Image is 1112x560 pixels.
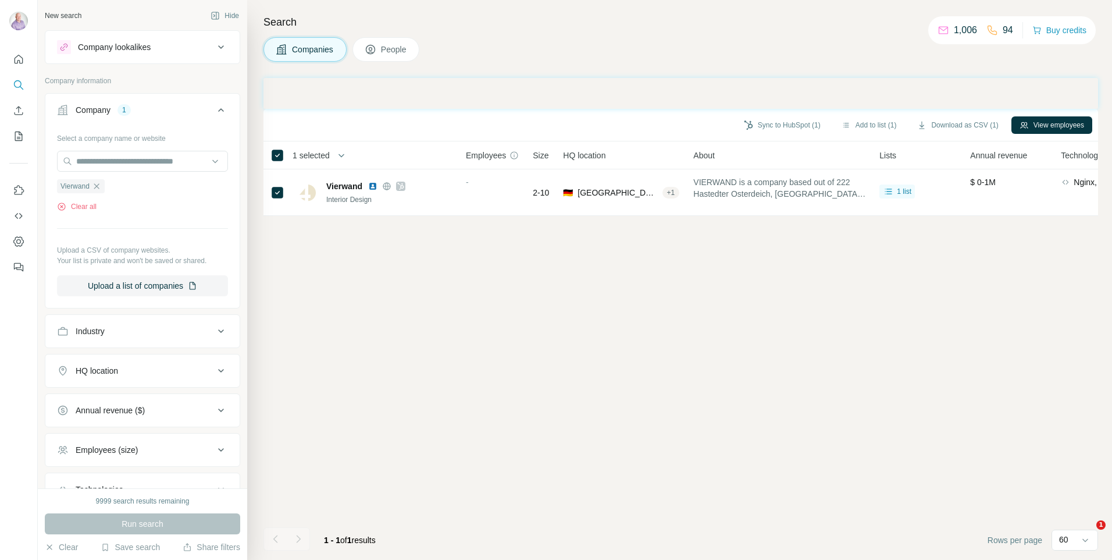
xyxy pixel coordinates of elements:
p: 1,006 [954,23,977,37]
iframe: Intercom live chat [1072,520,1100,548]
button: Industry [45,317,240,345]
button: Share filters [183,541,240,553]
span: About [693,150,715,161]
span: results [324,536,376,545]
button: Company lookalikes [45,33,240,61]
button: Download as CSV (1) [909,116,1006,134]
span: Companies [292,44,334,55]
div: Industry [76,325,105,337]
img: LinkedIn logo [368,182,377,191]
img: Avatar [9,12,28,30]
span: Vierwand [60,181,90,192]
h4: Search [263,14,1098,30]
div: New search [45,10,81,21]
span: of [340,536,347,545]
div: 9999 search results remaining [96,496,190,506]
div: Annual revenue ($) [76,405,145,416]
button: Add to list (1) [833,116,905,134]
p: 60 [1059,534,1068,545]
span: 🇩🇪 [563,187,573,199]
button: Buy credits [1032,22,1086,38]
p: Upload a CSV of company websites. [57,245,228,256]
div: Employees (size) [76,444,138,456]
button: Search [9,75,28,95]
span: Lists [879,150,896,161]
button: Clear all [57,201,97,212]
button: Annual revenue ($) [45,396,240,424]
span: Rows per page [988,534,1042,546]
button: HQ location [45,357,240,385]
span: Vierwand [326,180,362,192]
span: 1 - 1 [324,536,340,545]
button: Feedback [9,257,28,278]
button: Clear [45,541,78,553]
button: Dashboard [9,231,28,252]
span: Technologies [1061,150,1109,161]
span: 2-10 [533,187,549,199]
span: 1 [1096,520,1106,530]
div: Company lookalikes [78,41,151,53]
div: Interior Design [326,194,452,205]
span: Nginx, [1074,176,1097,188]
span: Employees [466,150,506,161]
div: 1 [117,105,131,115]
button: Upload a list of companies [57,275,228,296]
div: Technologies [76,484,123,495]
div: HQ location [76,365,118,377]
span: 1 list [897,186,911,197]
p: Your list is private and won't be saved or shared. [57,256,228,266]
button: Enrich CSV [9,100,28,121]
span: 1 [347,536,352,545]
span: People [381,44,408,55]
button: Hide [202,7,247,24]
button: Employees (size) [45,436,240,464]
p: Company information [45,76,240,86]
span: $ 0-1M [970,178,996,187]
span: VIERWAND is a company based out of 222 Hastedter Osterdeich, [GEOGRAPHIC_DATA][PERSON_NAME], [GEO... [693,176,865,200]
button: My lists [9,126,28,147]
span: Annual revenue [970,150,1027,161]
button: Technologies [45,476,240,504]
p: 94 [1003,23,1013,37]
button: Quick start [9,49,28,70]
div: Select a company name or website [57,129,228,144]
span: HQ location [563,150,605,161]
span: [GEOGRAPHIC_DATA], [GEOGRAPHIC_DATA] [578,187,657,199]
button: Sync to HubSpot (1) [736,116,829,134]
button: Use Surfe on LinkedIn [9,180,28,201]
div: + 1 [662,187,680,198]
button: Save search [101,541,160,553]
button: View employees [1011,116,1092,134]
div: Company [76,104,111,116]
span: 1 selected [293,150,330,161]
button: Use Surfe API [9,205,28,226]
button: Company1 [45,96,240,129]
span: Size [533,150,548,161]
iframe: Banner [263,78,1098,109]
span: - [466,178,469,187]
img: Logo of Vierwand [298,183,317,202]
